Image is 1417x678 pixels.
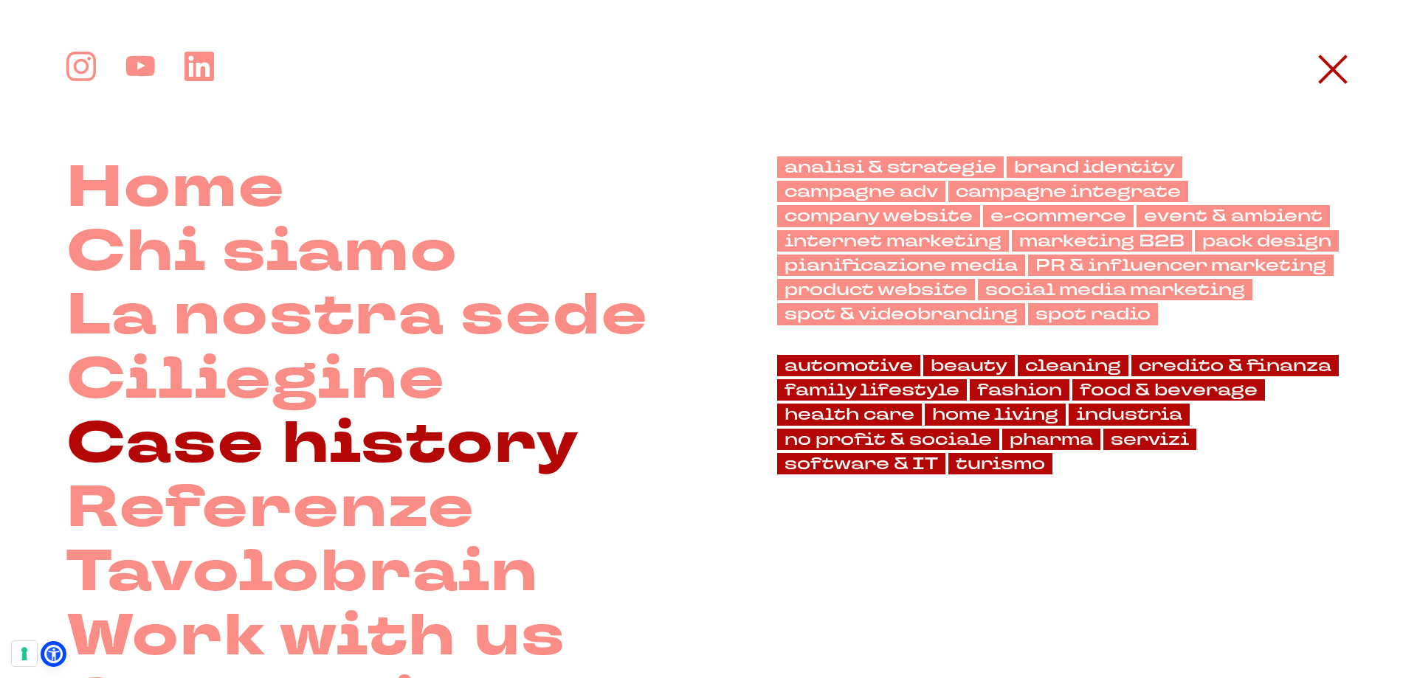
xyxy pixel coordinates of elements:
[777,379,967,401] a: family lifestyle
[978,279,1252,300] a: social media marketing
[66,605,566,669] a: Work with us
[948,181,1188,202] a: campagne integrate
[1012,230,1192,252] a: marketing B2B
[66,348,446,412] a: Ciliegine
[66,284,649,348] a: La nostra sede
[777,355,920,376] a: automotive
[777,255,1025,276] a: pianificazione media
[777,453,945,474] a: software & IT
[777,205,980,226] a: company website
[777,156,1004,178] a: analisi & strategie
[66,156,286,221] a: Home
[777,303,1025,325] a: spot & videobranding
[44,645,63,663] a: Open Accessibility Menu
[66,412,579,477] a: Case history
[1028,303,1158,325] a: spot radio
[1018,355,1128,376] a: cleaning
[777,279,975,300] a: product website
[1195,230,1339,252] a: pack design
[1137,205,1330,226] a: event & ambient
[1131,355,1339,376] a: credito & finanza
[66,541,539,605] a: Tavolobrain
[777,429,999,450] a: no profit & sociale
[66,477,475,541] a: Referenze
[777,181,945,202] a: campagne adv
[777,230,1009,252] a: internet marketing
[1002,429,1100,450] a: pharma
[948,453,1052,474] a: turismo
[12,641,37,666] button: Le tue preferenze relative al consenso per le tecnologie di tracciamento
[777,404,922,425] a: health care
[1028,255,1334,276] a: PR & influencer marketing
[1103,429,1196,450] a: servizi
[66,221,458,285] a: Chi siamo
[1072,379,1265,401] a: food & beverage
[1007,156,1182,178] a: brand identity
[923,355,1015,376] a: beauty
[970,379,1069,401] a: fashion
[1069,404,1190,425] a: industria
[925,404,1066,425] a: home living
[983,205,1134,226] a: e-commerce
